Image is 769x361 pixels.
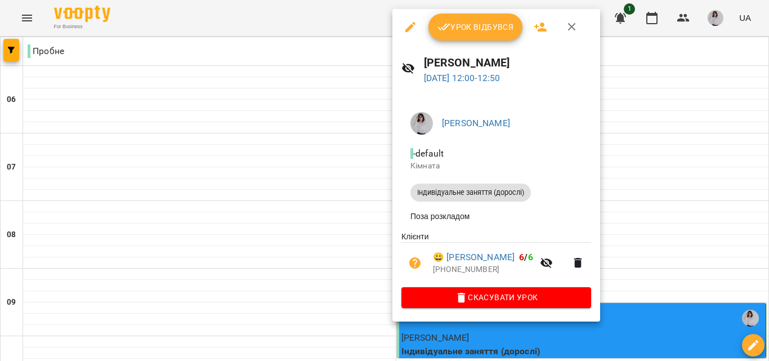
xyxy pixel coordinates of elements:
[410,188,531,198] span: Індивідуальне заняття (дорослі)
[401,287,591,307] button: Скасувати Урок
[424,54,592,72] h6: [PERSON_NAME]
[437,20,514,34] span: Урок відбувся
[428,14,523,41] button: Урок відбувся
[410,148,446,159] span: - default
[433,251,515,264] a: 😀 [PERSON_NAME]
[433,264,533,275] p: [PHONE_NUMBER]
[410,161,582,172] p: Кімната
[401,206,591,226] li: Поза розкладом
[401,231,591,287] ul: Клієнти
[401,249,428,277] button: Візит ще не сплачено. Додати оплату?
[528,252,533,262] span: 6
[519,252,533,262] b: /
[410,291,582,304] span: Скасувати Урок
[410,112,433,135] img: eb511dc608e6a1c9fb3cdc180bce22c8.jpg
[424,73,500,83] a: [DATE] 12:00-12:50
[519,252,524,262] span: 6
[442,118,510,128] a: [PERSON_NAME]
